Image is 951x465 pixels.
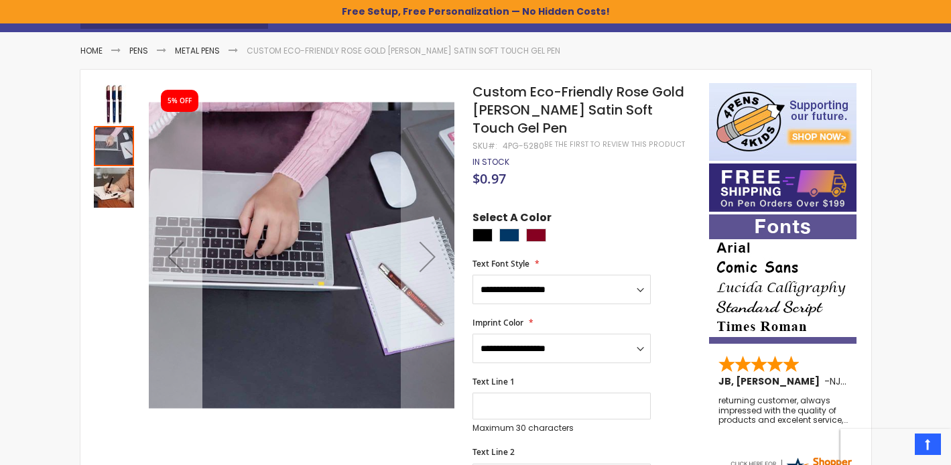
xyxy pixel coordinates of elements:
div: 5% OFF [168,96,192,106]
span: Text Line 2 [472,446,515,458]
strong: SKU [472,140,497,151]
a: Home [80,45,103,56]
img: 4pens 4 kids [709,83,857,161]
div: Burgundy [526,228,546,242]
a: Metal Pens [175,45,220,56]
iframe: Google Customer Reviews [840,429,951,465]
li: Custom Eco-Friendly Rose Gold [PERSON_NAME] Satin Soft Touch Gel Pen [247,46,560,56]
div: 4PG-5280 [503,141,544,151]
span: In stock [472,156,509,168]
div: Custom Eco-Friendly Rose Gold Earl Satin Soft Touch Gel Pen [94,125,135,166]
div: Black [472,228,493,242]
div: returning customer, always impressed with the quality of products and excelent service, will retu... [718,396,848,425]
span: $0.97 [472,170,506,188]
span: Custom Eco-Friendly Rose Gold [PERSON_NAME] Satin Soft Touch Gel Pen [472,82,684,137]
span: JB, [PERSON_NAME] [718,375,824,388]
span: - , [824,375,941,388]
div: Previous [149,83,202,431]
div: Custom Eco-Friendly Rose Gold Earl Satin Soft Touch Gel Pen [94,166,134,208]
div: Navy Blue [499,228,519,242]
span: Text Line 1 [472,376,515,387]
div: Next [401,83,454,431]
div: Availability [472,157,509,168]
span: NJ [830,375,846,388]
p: Maximum 30 characters [472,423,651,434]
div: Custom Eco-Friendly Rose Gold Earl Satin Soft Touch Gel Pen [94,83,135,125]
img: Custom Eco-Friendly Rose Gold Earl Satin Soft Touch Gel Pen [148,102,454,408]
a: Be the first to review this product [544,139,685,149]
span: Text Font Style [472,258,529,269]
img: Free shipping on orders over $199 [709,163,857,212]
img: Custom Eco-Friendly Rose Gold Earl Satin Soft Touch Gel Pen [94,84,134,125]
span: Select A Color [472,210,552,228]
img: Custom Eco-Friendly Rose Gold Earl Satin Soft Touch Gel Pen [94,168,134,208]
a: Pens [129,45,148,56]
img: font-personalization-examples [709,214,857,344]
span: Imprint Color [472,317,523,328]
